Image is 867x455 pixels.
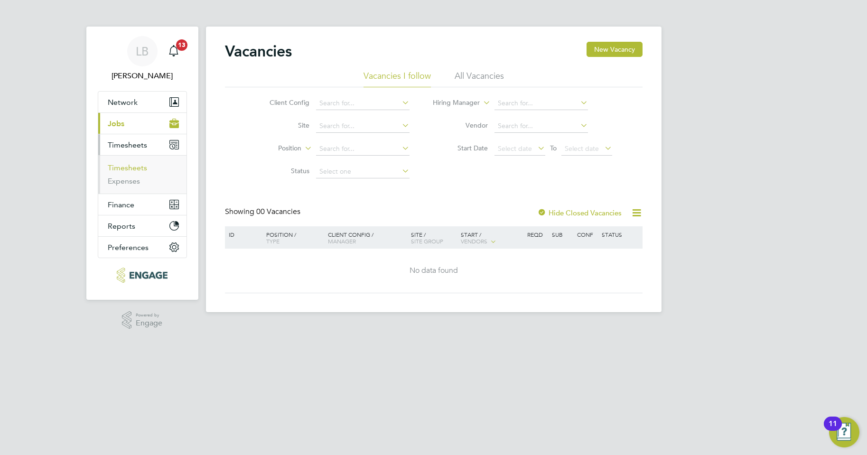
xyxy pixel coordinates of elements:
div: Status [599,226,641,242]
button: Reports [98,215,186,236]
span: Manager [328,237,356,245]
button: Open Resource Center, 11 new notifications [829,417,859,447]
label: Start Date [433,144,488,152]
div: Position / [259,226,326,249]
span: Laura Badcock [98,70,187,82]
a: Expenses [108,176,140,186]
a: Timesheets [108,163,147,172]
div: Timesheets [98,155,186,194]
label: Hiring Manager [425,98,480,108]
button: Network [98,92,186,112]
div: Showing [225,207,302,217]
label: Status [255,167,309,175]
div: Client Config / [326,226,409,249]
div: No data found [226,266,641,276]
label: Client Config [255,98,309,107]
a: Powered byEngage [122,311,162,329]
button: Jobs [98,113,186,134]
input: Select one [316,165,410,178]
div: Conf [575,226,599,242]
h2: Vacancies [225,42,292,61]
input: Search for... [316,120,410,133]
div: Reqd [525,226,550,242]
span: Select date [565,144,599,153]
li: Vacancies I follow [364,70,431,87]
span: Preferences [108,243,149,252]
span: Type [266,237,280,245]
span: 13 [176,39,187,51]
a: Go to home page [98,268,187,283]
div: Sub [550,226,574,242]
div: Site / [409,226,458,249]
span: Site Group [411,237,443,245]
input: Search for... [316,97,410,110]
span: Select date [498,144,532,153]
input: Search for... [494,120,588,133]
button: Finance [98,194,186,215]
label: Site [255,121,309,130]
span: To [547,142,559,154]
li: All Vacancies [455,70,504,87]
nav: Main navigation [86,27,198,300]
input: Search for... [316,142,410,156]
span: Network [108,98,138,107]
div: Start / [458,226,525,250]
a: LB[PERSON_NAME] [98,36,187,82]
a: 13 [164,36,183,66]
span: Engage [136,319,162,327]
div: ID [226,226,260,242]
span: Vendors [461,237,487,245]
label: Position [247,144,301,153]
button: New Vacancy [587,42,643,57]
label: Hide Closed Vacancies [537,208,622,217]
input: Search for... [494,97,588,110]
button: Timesheets [98,134,186,155]
span: Timesheets [108,140,147,149]
span: Powered by [136,311,162,319]
label: Vendor [433,121,488,130]
img: xede-logo-retina.png [117,268,168,283]
span: Reports [108,222,135,231]
span: Finance [108,200,134,209]
span: 00 Vacancies [256,207,300,216]
span: LB [136,45,149,57]
span: Jobs [108,119,124,128]
div: 11 [829,424,837,436]
button: Preferences [98,237,186,258]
